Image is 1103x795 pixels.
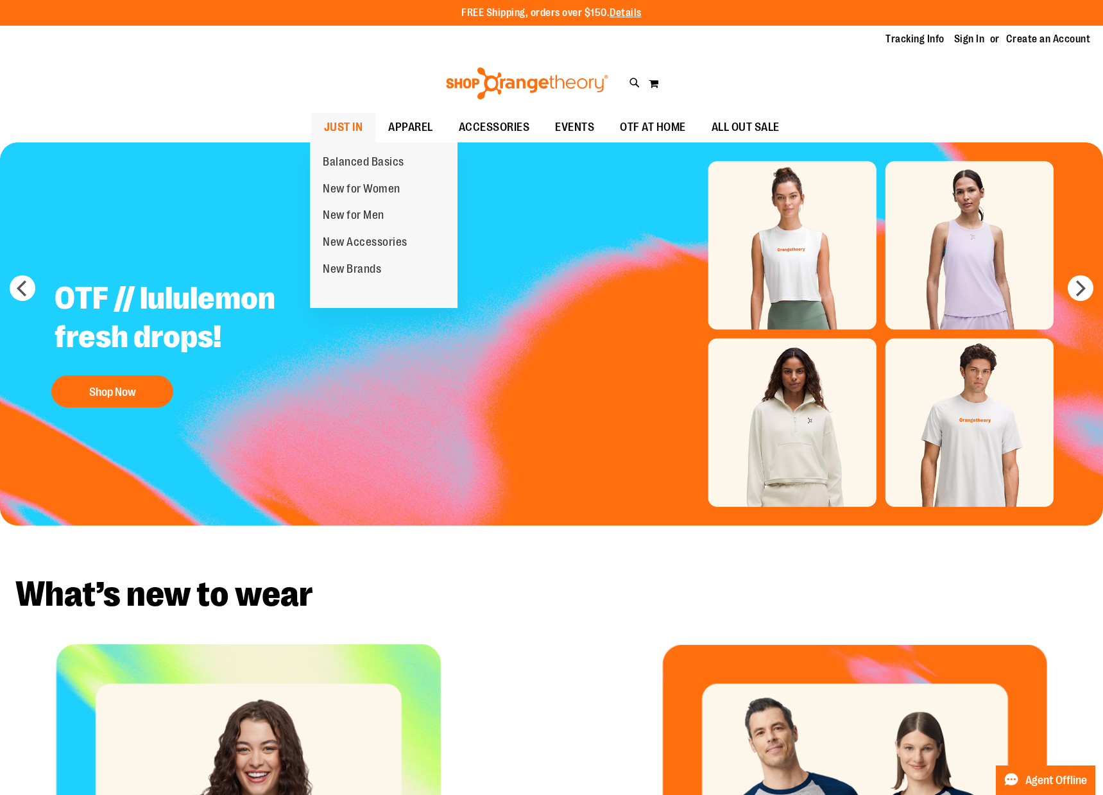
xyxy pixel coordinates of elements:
span: ACCESSORIES [459,113,530,142]
span: EVENTS [555,113,594,142]
a: Sign In [954,32,985,46]
span: New Brands [323,262,381,278]
span: Balanced Basics [323,155,404,171]
button: next [1068,275,1093,301]
h2: What’s new to wear [15,577,1088,612]
a: Create an Account [1006,32,1091,46]
span: APPAREL [388,113,433,142]
h2: OTF // lululemon fresh drops! [45,269,364,369]
button: Shop Now [51,375,173,407]
span: New for Women [323,182,400,198]
span: ALL OUT SALE [712,113,780,142]
button: Agent Offline [996,765,1095,795]
a: Details [610,7,642,19]
img: Shop Orangetheory [444,67,610,99]
span: JUST IN [324,113,363,142]
a: OTF // lululemon fresh drops! Shop Now [45,269,364,414]
span: Agent Offline [1025,774,1087,787]
span: OTF AT HOME [620,113,686,142]
a: Tracking Info [885,32,945,46]
span: New for Men [323,209,384,225]
button: prev [10,275,35,301]
span: New Accessories [323,235,407,252]
p: FREE Shipping, orders over $150. [461,6,642,21]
